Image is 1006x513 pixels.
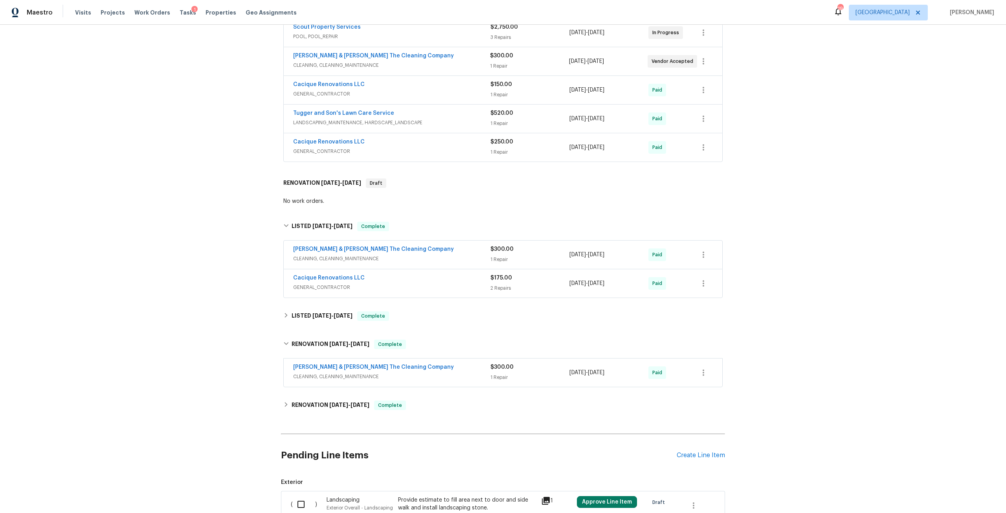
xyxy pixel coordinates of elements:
span: [DATE] [569,145,586,150]
span: [DATE] [312,313,331,318]
span: [DATE] [334,313,352,318]
span: [DATE] [321,180,340,186]
span: $2,750.00 [490,24,518,30]
span: Geo Assignments [246,9,297,17]
span: Paid [652,279,665,287]
span: - [569,29,604,37]
span: [DATE] [588,87,604,93]
button: Approve Line Item [577,496,637,508]
div: 1 Repair [490,256,569,263]
span: [DATE] [569,281,586,286]
div: Create Line Item [677,452,725,459]
span: Visits [75,9,91,17]
span: Exterior Overall - Landscaping [327,506,393,510]
span: [DATE] [588,30,604,35]
span: LANDSCAPING_MAINTENANCE, HARDSCAPE_LANDSCAPE [293,119,490,127]
div: 1 [541,496,572,506]
span: [DATE] [569,370,586,375]
span: [DATE] [329,402,348,408]
span: $250.00 [490,139,513,145]
span: Draft [367,179,386,187]
span: [DATE] [588,252,604,257]
div: RENOVATION [DATE]-[DATE]Complete [281,396,725,415]
span: - [329,402,369,408]
h6: RENOVATION [292,401,369,410]
span: - [569,143,604,151]
span: - [312,223,352,229]
span: Landscaping [327,497,360,503]
div: 1 Repair [490,62,569,70]
span: [DATE] [569,116,586,121]
a: Cacique Renovations LLC [293,275,365,281]
span: Maestro [27,9,53,17]
span: [DATE] [588,370,604,375]
span: CLEANING, CLEANING_MAINTENANCE [293,373,490,381]
span: [PERSON_NAME] [947,9,994,17]
span: GENERAL_CONTRACTOR [293,90,490,98]
span: [DATE] [342,180,361,186]
span: Paid [652,115,665,123]
span: - [312,313,352,318]
span: [DATE] [569,252,586,257]
span: CLEANING, CLEANING_MAINTENANCE [293,255,490,263]
span: Paid [652,369,665,377]
span: POOL, POOL_REPAIR [293,33,490,40]
span: Exterior [281,478,725,486]
div: 1 Repair [490,91,569,99]
h6: LISTED [292,222,352,231]
div: 1 Repair [490,373,569,381]
div: No work orders. [283,197,723,205]
div: 1 Repair [490,148,569,156]
span: $520.00 [490,110,513,116]
span: [DATE] [351,341,369,347]
span: In Progress [652,29,682,37]
span: $150.00 [490,82,512,87]
span: Projects [101,9,125,17]
span: Vendor Accepted [652,57,696,65]
a: Tugger and Son's Lawn Care Service [293,110,394,116]
span: Complete [358,222,388,230]
a: Cacique Renovations LLC [293,82,365,87]
span: - [569,279,604,287]
span: [DATE] [351,402,369,408]
div: LISTED [DATE]-[DATE]Complete [281,307,725,325]
span: $300.00 [490,53,513,59]
div: 19 [837,5,843,13]
span: Complete [358,312,388,320]
div: LISTED [DATE]-[DATE]Complete [281,214,725,239]
h6: RENOVATION [292,340,369,349]
span: Paid [652,86,665,94]
span: [DATE] [588,116,604,121]
div: 2 Repairs [490,284,569,292]
div: Provide estimate to fill area next to door and side walk and install landscaping stone. [398,496,536,512]
span: Properties [206,9,236,17]
h6: RENOVATION [283,178,361,188]
a: [PERSON_NAME] & [PERSON_NAME] The Cleaning Company [293,53,454,59]
span: [DATE] [569,87,586,93]
span: - [569,251,604,259]
span: $300.00 [490,246,514,252]
h6: LISTED [292,311,352,321]
a: Scout Property Services [293,24,361,30]
div: RENOVATION [DATE]-[DATE]Complete [281,332,725,357]
span: Paid [652,251,665,259]
div: 1 [191,6,198,14]
span: [DATE] [312,223,331,229]
span: Draft [652,498,668,506]
span: $175.00 [490,275,512,281]
span: Complete [375,401,405,409]
span: [DATE] [569,30,586,35]
span: - [569,369,604,377]
h2: Pending Line Items [281,437,677,474]
span: Complete [375,340,405,348]
a: Cacique Renovations LLC [293,139,365,145]
span: Tasks [180,10,196,15]
div: 1 Repair [490,120,569,127]
span: - [321,180,361,186]
span: [GEOGRAPHIC_DATA] [855,9,910,17]
span: - [569,57,604,65]
span: [DATE] [587,59,604,64]
span: Work Orders [134,9,170,17]
div: RENOVATION [DATE]-[DATE]Draft [281,171,725,196]
span: [DATE] [334,223,352,229]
